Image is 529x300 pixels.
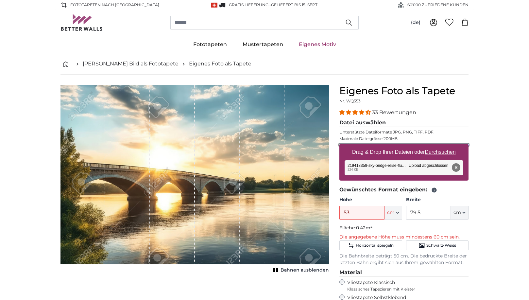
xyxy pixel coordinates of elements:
[185,36,235,53] a: Fototapeten
[339,136,469,141] p: Maximale Dateigrösse 200MB.
[406,17,426,28] button: (de)
[350,146,458,159] label: Drag & Drop Ihrer Dateien oder
[291,36,344,53] a: Eigenes Motiv
[83,60,179,68] a: [PERSON_NAME] Bild als Fototapete
[384,206,402,220] button: cm
[339,197,402,203] label: Höhe
[372,109,416,115] span: 33 Bewertungen
[271,266,329,275] button: Bahnen ausblenden
[451,206,469,220] button: cm
[339,225,469,231] p: Fläche:
[339,186,469,194] legend: Gewünschtes Format eingeben:
[60,53,469,75] nav: breadcrumbs
[271,2,318,7] span: Geliefert bis 15. Sept.
[339,253,469,266] p: Die Bahnbreite beträgt 50 cm. Die bedruckte Breite der letzten Bahn ergibt sich aus Ihrem gewählt...
[339,119,469,127] legend: Datei auswählen
[453,209,461,216] span: cm
[347,279,463,292] label: Vliestapete Klassisch
[189,60,251,68] a: Eigenes Foto als Tapete
[339,98,361,103] span: Nr. WQ553
[347,287,463,292] span: Klassisches Tapezieren mit Kleister
[339,130,469,135] p: Unterstützte Dateiformate JPG, PNG, TIFF, PDF.
[387,209,395,216] span: cm
[235,36,291,53] a: Mustertapeten
[356,225,372,231] span: 0.42m²
[406,197,469,203] label: Breite
[339,269,469,277] legend: Material
[269,2,318,7] span: -
[339,234,469,240] p: Die angegebene Höhe muss mindestens 60 cm sein.
[211,3,217,8] img: Schweiz
[70,2,159,8] span: Fototapeten nach [GEOGRAPHIC_DATA]
[425,149,456,155] u: Durchsuchen
[426,243,456,248] span: Schwarz-Weiss
[281,267,329,274] span: Bahnen ausblenden
[339,109,372,115] span: 4.33 stars
[356,243,394,248] span: Horizontal spiegeln
[407,2,469,8] span: 60'000 ZUFRIEDENE KUNDEN
[406,240,469,250] button: Schwarz-Weiss
[60,85,329,275] div: 1 of 1
[339,85,469,97] h1: Eigenes Foto als Tapete
[339,240,402,250] button: Horizontal spiegeln
[229,2,269,7] span: GRATIS Lieferung!
[60,14,103,31] img: Betterwalls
